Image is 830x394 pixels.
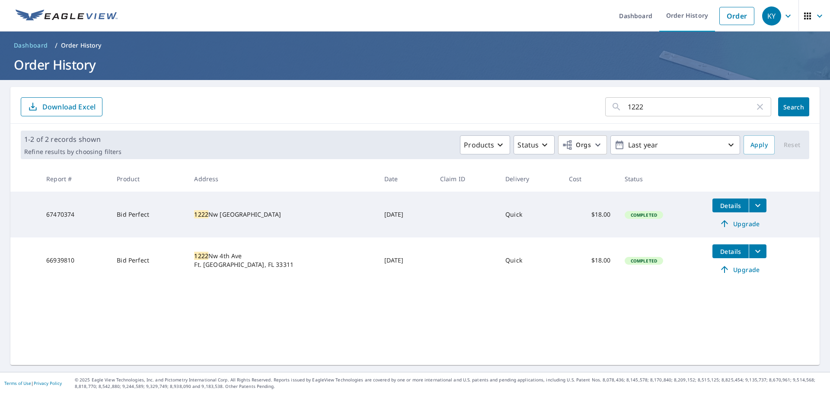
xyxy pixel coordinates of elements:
[718,218,761,229] span: Upgrade
[718,264,761,275] span: Upgrade
[460,135,510,154] button: Products
[24,148,121,156] p: Refine results by choosing filters
[562,237,618,283] td: $18.00
[498,192,562,237] td: Quick
[55,40,57,51] li: /
[42,102,96,112] p: Download Excel
[10,38,51,52] a: Dashboard
[39,192,110,237] td: 67470374
[187,166,377,192] th: Address
[562,140,591,151] span: Orgs
[110,237,187,283] td: Bid Perfect
[719,7,754,25] a: Order
[498,237,562,283] td: Quick
[618,166,706,192] th: Status
[517,140,539,150] p: Status
[433,166,498,192] th: Claim ID
[749,244,766,258] button: filesDropdownBtn-66939810
[610,135,740,154] button: Last year
[744,135,775,154] button: Apply
[778,97,809,116] button: Search
[16,10,118,22] img: EV Logo
[712,199,749,212] button: detailsBtn-67470374
[10,56,820,74] h1: Order History
[194,210,370,219] div: Nw [GEOGRAPHIC_DATA]
[718,202,744,210] span: Details
[39,166,110,192] th: Report #
[712,244,749,258] button: detailsBtn-66939810
[558,135,607,154] button: Orgs
[785,103,802,111] span: Search
[377,166,433,192] th: Date
[712,263,766,276] a: Upgrade
[75,377,826,390] p: © 2025 Eagle View Technologies, Inc. and Pictometry International Corp. All Rights Reserved. Repo...
[562,192,618,237] td: $18.00
[34,380,62,386] a: Privacy Policy
[194,210,208,218] mark: 1222
[626,212,662,218] span: Completed
[628,95,755,119] input: Address, Report #, Claim ID, etc.
[61,41,102,50] p: Order History
[194,252,208,260] mark: 1222
[39,237,110,283] td: 66939810
[718,247,744,256] span: Details
[749,199,766,212] button: filesDropdownBtn-67470374
[110,166,187,192] th: Product
[4,380,31,386] a: Terms of Use
[24,134,121,144] p: 1-2 of 2 records shown
[626,258,662,264] span: Completed
[750,140,768,151] span: Apply
[762,6,781,26] div: KY
[4,381,62,386] p: |
[514,135,555,154] button: Status
[194,252,370,269] div: Nw 4th Ave Ft. [GEOGRAPHIC_DATA], FL 33311
[464,140,494,150] p: Products
[110,192,187,237] td: Bid Perfect
[10,38,820,52] nav: breadcrumb
[14,41,48,50] span: Dashboard
[377,192,433,237] td: [DATE]
[21,97,102,116] button: Download Excel
[712,217,766,231] a: Upgrade
[625,138,726,153] p: Last year
[562,166,618,192] th: Cost
[498,166,562,192] th: Delivery
[377,237,433,283] td: [DATE]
